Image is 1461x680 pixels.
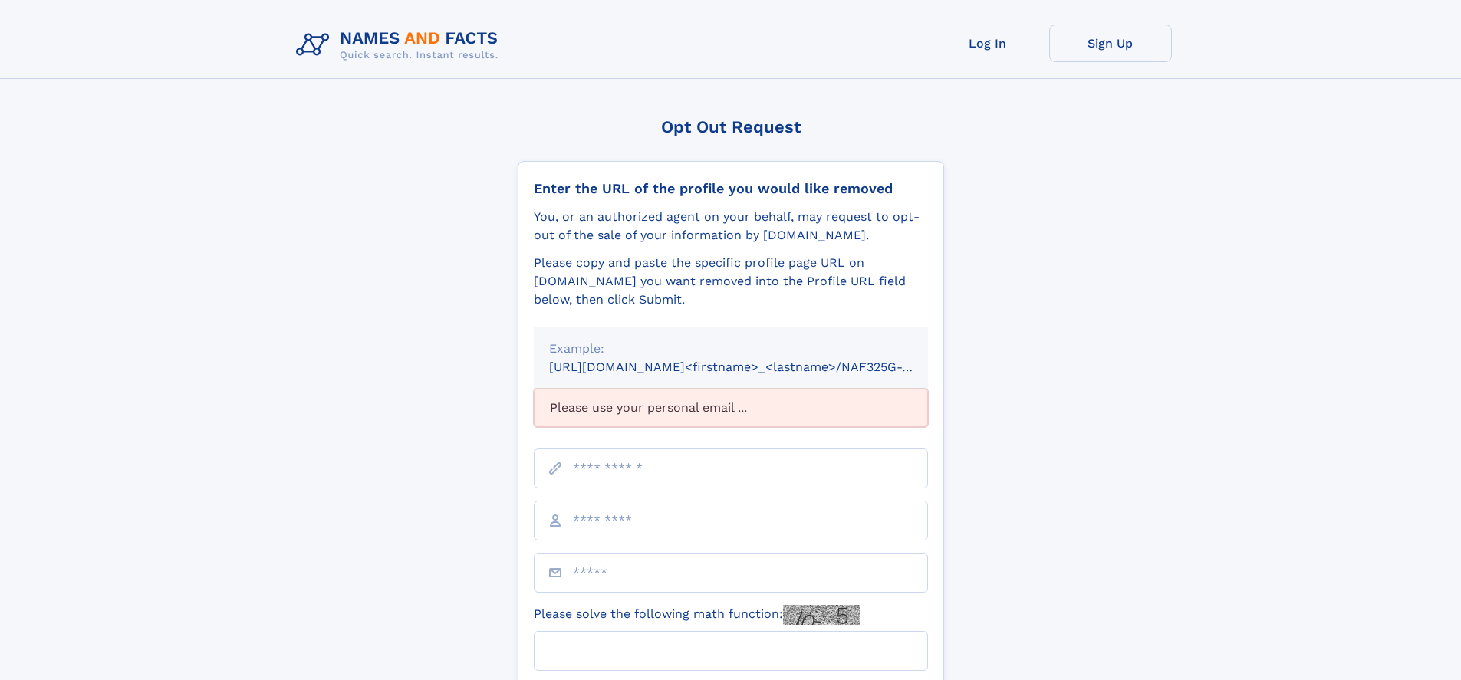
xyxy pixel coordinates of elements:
img: Logo Names and Facts [290,25,511,66]
div: Enter the URL of the profile you would like removed [534,180,928,197]
div: Please copy and paste the specific profile page URL on [DOMAIN_NAME] you want removed into the Pr... [534,254,928,309]
div: Please use your personal email ... [534,389,928,427]
div: You, or an authorized agent on your behalf, may request to opt-out of the sale of your informatio... [534,208,928,245]
label: Please solve the following math function: [534,605,860,625]
small: [URL][DOMAIN_NAME]<firstname>_<lastname>/NAF325G-xxxxxxxx [549,360,957,374]
div: Opt Out Request [518,117,944,136]
a: Log In [926,25,1049,62]
a: Sign Up [1049,25,1172,62]
div: Example: [549,340,913,358]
